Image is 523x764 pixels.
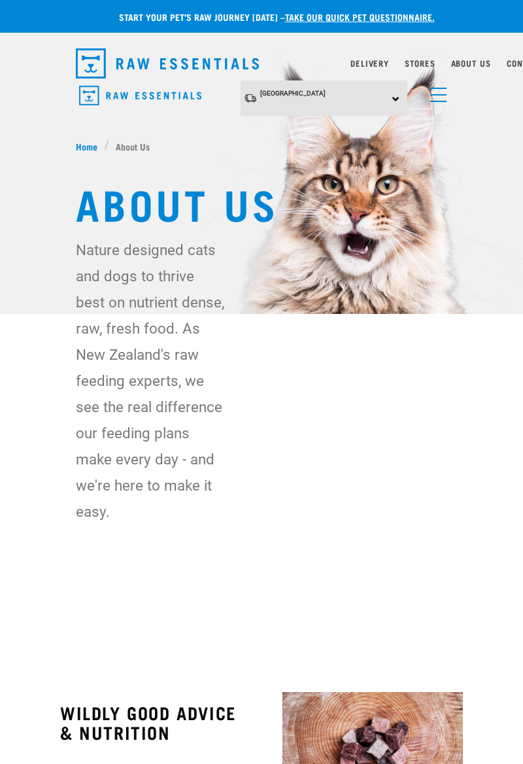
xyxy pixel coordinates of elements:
[285,14,435,19] a: take our quick pet questionnaire.
[76,139,105,153] a: Home
[350,61,388,65] a: Delivery
[405,61,435,65] a: Stores
[424,80,447,103] a: menu
[451,61,491,65] a: About Us
[79,86,201,106] img: Raw Essentials Logo
[76,139,447,153] nav: breadcrumbs
[76,48,259,78] img: Raw Essentials Logo
[260,90,326,97] span: [GEOGRAPHIC_DATA]
[65,43,458,84] nav: dropdown navigation
[76,139,97,153] span: Home
[244,93,257,103] img: van-moving.png
[60,703,241,742] h3: WILDLY GOOD ADVICE & NUTRITION
[76,237,224,525] p: Nature designed cats and dogs to thrive best on nutrient dense, raw, fresh food. As New Zealand's...
[76,179,447,226] h1: About Us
